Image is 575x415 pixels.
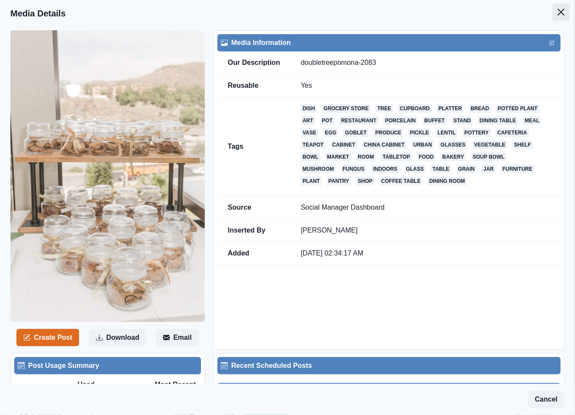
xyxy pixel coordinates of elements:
[327,177,351,185] a: pantry
[217,383,561,399] button: [DATE][DATE]
[323,128,339,137] a: egg
[398,104,431,113] a: cupboard
[291,242,561,265] td: [DATE] 02:34:17 AM
[16,329,79,346] button: Create Post
[339,116,378,125] a: restaurant
[362,140,406,149] a: china cabinet
[301,104,317,113] a: dish
[471,153,507,161] a: soup bowl
[412,140,434,149] a: urban
[137,380,196,390] div: Most Recent
[408,128,431,137] a: pickle
[469,104,491,113] a: bread
[291,51,561,74] td: doubletreepomona-2083
[417,153,436,161] a: food
[217,242,291,265] td: Added
[374,128,403,137] a: produce
[482,165,495,173] a: jar
[452,116,473,125] a: stand
[428,177,467,185] a: dining room
[437,104,463,113] a: platter
[383,116,418,125] a: porcelain
[528,391,565,408] button: Cancel
[356,177,374,185] a: shop
[547,38,557,48] button: Edit
[457,165,477,173] a: grain
[512,140,533,149] a: shelf
[439,140,467,149] a: glasses
[436,128,457,137] a: lentil
[463,128,490,137] a: pottery
[326,153,351,161] a: market
[343,128,368,137] a: goblet
[301,153,320,161] a: bowl
[217,196,291,219] td: Source
[496,104,540,113] a: potted plant
[217,51,291,74] td: Our Description
[380,177,422,185] a: coffee table
[320,116,335,125] a: pot
[301,140,326,149] a: teapot
[381,153,412,161] a: tabletop
[356,153,376,161] a: room
[217,74,291,97] td: Reusable
[501,165,534,173] a: furniture
[322,104,371,113] a: grocery store
[217,97,291,196] td: Tags
[221,361,557,371] div: Recent Scheduled Posts
[89,329,146,346] button: Download
[301,203,550,212] p: Social Manager Dashboard
[496,128,529,137] a: cafeteria
[376,104,393,113] a: tree
[423,116,447,125] a: buffet
[291,74,561,97] td: Yes
[301,227,358,234] a: [PERSON_NAME]
[431,165,451,173] a: table
[371,165,399,173] a: indoors
[221,38,557,48] div: Media Information
[78,380,137,390] div: Used
[473,140,507,149] a: vegetable
[10,30,205,322] img: ushzxplpc0tg4zy36y5o
[331,140,357,149] a: cabinet
[341,165,367,173] a: fungus
[301,116,315,125] a: art
[301,177,322,185] a: plant
[523,116,541,125] a: meal
[156,329,199,346] button: Email
[404,165,425,173] a: glass
[301,165,336,173] a: mushroom
[217,219,291,242] td: Inserted By
[301,128,318,137] a: vase
[18,361,198,371] div: Post Usage Summary
[553,3,570,21] button: Close
[441,153,466,161] a: bakery
[478,116,517,125] a: dining table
